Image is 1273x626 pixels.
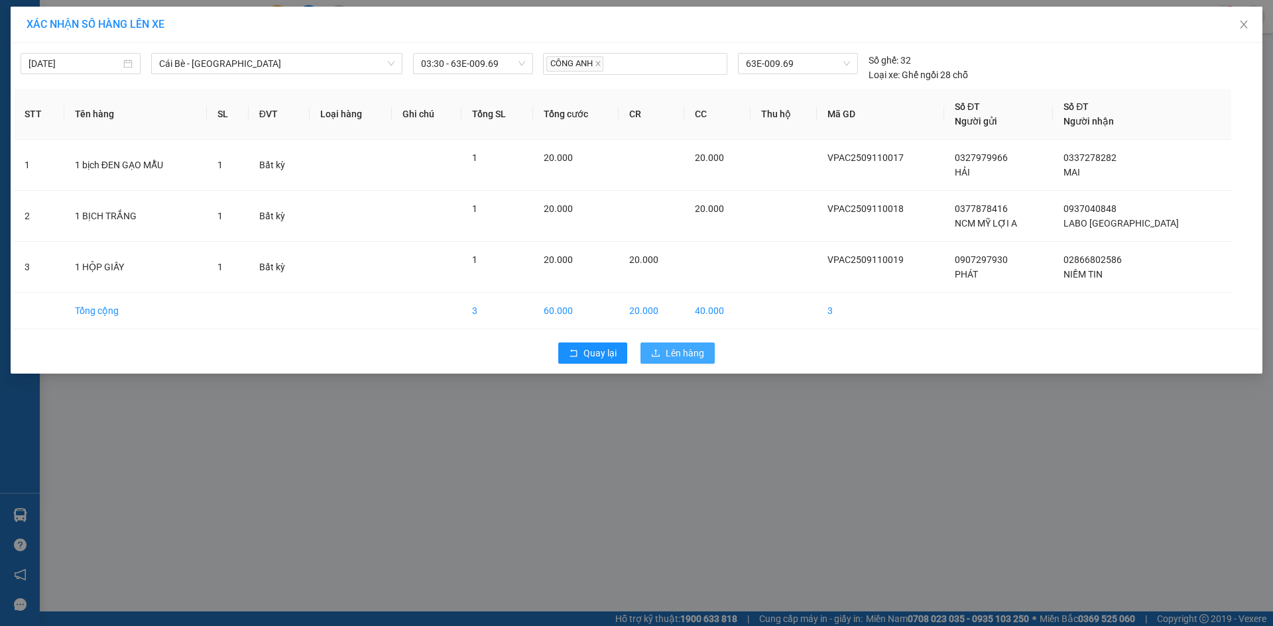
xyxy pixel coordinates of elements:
span: 0327979966 [955,152,1008,163]
th: STT [14,89,64,140]
td: 3 [817,293,944,329]
input: 12/09/2025 [29,56,121,71]
th: Loại hàng [310,89,392,140]
span: 20.000 [544,203,573,214]
span: VPAC2509110017 [827,152,904,163]
span: 1 [217,160,223,170]
span: 20.000 [695,203,724,214]
span: Quay lại [583,346,617,360]
td: 40.000 [684,293,750,329]
span: 20.000 [544,152,573,163]
span: 0337278282 [1063,152,1117,163]
span: 1 [472,254,477,265]
span: 63E-009.69 [746,54,849,74]
span: close [595,60,601,67]
span: 20.000 [629,254,658,265]
div: Ghế ngồi 28 chỗ [869,68,968,82]
span: HẢI [955,167,970,178]
td: 1 BỊCH TRẮNG [64,191,207,242]
span: 0377878416 [955,203,1008,214]
th: SL [207,89,249,140]
th: Tổng cước [533,89,619,140]
th: CR [619,89,684,140]
span: NIỀM TIN [1063,269,1103,280]
td: 60.000 [533,293,619,329]
th: Tên hàng [64,89,207,140]
td: 2 [14,191,64,242]
td: Bất kỳ [249,140,310,191]
span: 03:30 - 63E-009.69 [421,54,525,74]
td: 1 bịch ĐEN GẠO MẪU [64,140,207,191]
td: Bất kỳ [249,191,310,242]
span: LABO [GEOGRAPHIC_DATA] [1063,218,1179,229]
span: down [387,60,395,68]
span: rollback [569,348,578,359]
span: Người gửi [955,116,997,127]
span: 1 [472,203,477,214]
td: 3 [461,293,533,329]
span: NCM MỸ LỢI A [955,218,1017,229]
span: 02866802586 [1063,254,1122,265]
td: Tổng cộng [64,293,207,329]
span: 0937040848 [1063,203,1117,214]
span: XÁC NHẬN SỐ HÀNG LÊN XE [27,18,164,30]
th: Ghi chú [392,89,461,140]
span: 20.000 [695,152,724,163]
span: Lên hàng [666,346,704,360]
span: VPAC2509110018 [827,203,904,214]
span: CÔNG ANH [546,56,603,72]
td: 1 HỘP GIẤY [64,242,207,293]
span: 0907297930 [955,254,1008,265]
th: CC [684,89,750,140]
span: Loại xe: [869,68,900,82]
span: Cái Bè - Sài Gòn [159,54,394,74]
span: 20.000 [544,254,573,265]
span: Số ghế: [869,53,898,68]
span: 1 [217,262,223,272]
th: Mã GD [817,89,944,140]
span: MAI [1063,167,1080,178]
button: Close [1225,7,1262,44]
td: 3 [14,242,64,293]
th: ĐVT [249,89,310,140]
span: Số ĐT [955,101,980,112]
div: 32 [869,53,911,68]
span: 1 [472,152,477,163]
th: Tổng SL [461,89,533,140]
span: VPAC2509110019 [827,254,904,265]
span: PHÁT [955,269,978,280]
span: 1 [217,211,223,221]
span: Số ĐT [1063,101,1089,112]
span: close [1239,19,1249,30]
button: rollbackQuay lại [558,342,627,364]
span: Người nhận [1063,116,1114,127]
button: uploadLên hàng [640,342,715,364]
span: upload [651,348,660,359]
td: 1 [14,140,64,191]
th: Thu hộ [751,89,817,140]
td: Bất kỳ [249,242,310,293]
td: 20.000 [619,293,684,329]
